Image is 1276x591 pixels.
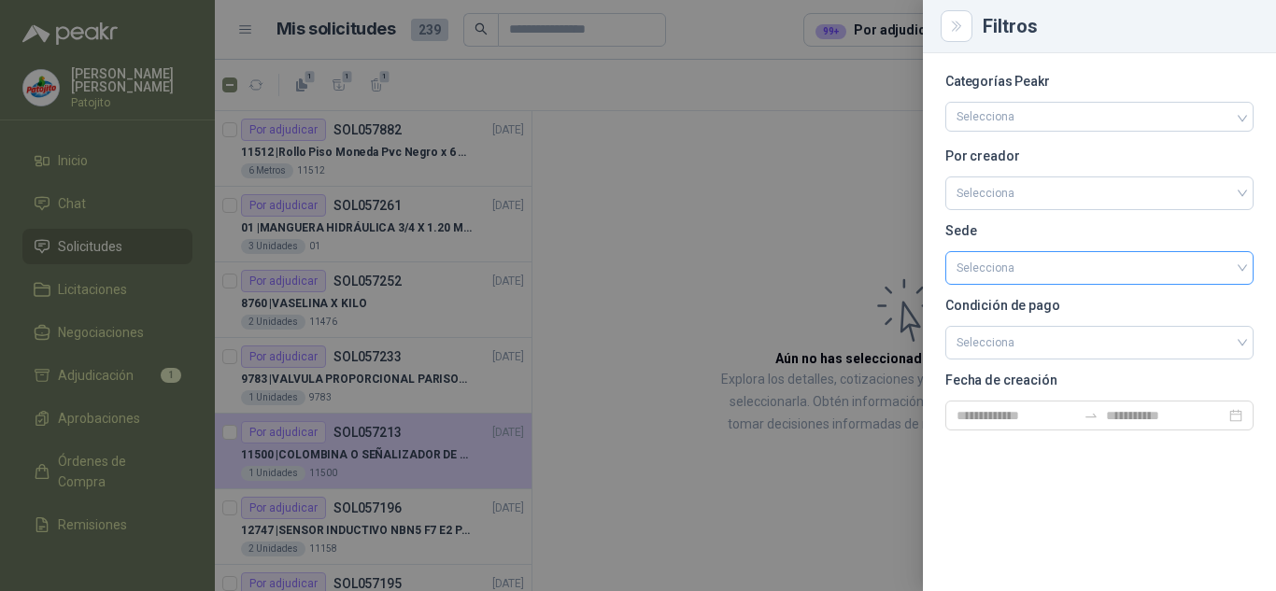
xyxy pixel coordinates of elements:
[945,15,968,37] button: Close
[945,150,1254,162] p: Por creador
[945,76,1254,87] p: Categorías Peakr
[945,374,1254,386] p: Fecha de creación
[1084,408,1099,423] span: swap-right
[945,225,1254,236] p: Sede
[983,17,1254,35] div: Filtros
[1084,408,1099,423] span: to
[945,300,1254,311] p: Condición de pago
